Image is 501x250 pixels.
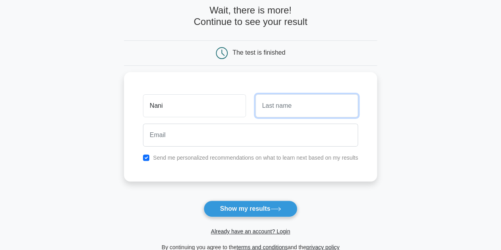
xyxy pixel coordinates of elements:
[143,94,246,117] input: First name
[232,49,285,56] div: The test is finished
[255,94,358,117] input: Last name
[211,228,290,235] a: Already have an account? Login
[124,5,377,28] h4: Wait, there is more! Continue to see your result
[204,200,297,217] button: Show my results
[153,155,358,161] label: Send me personalized recommendations on what to learn next based on my results
[143,124,358,147] input: Email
